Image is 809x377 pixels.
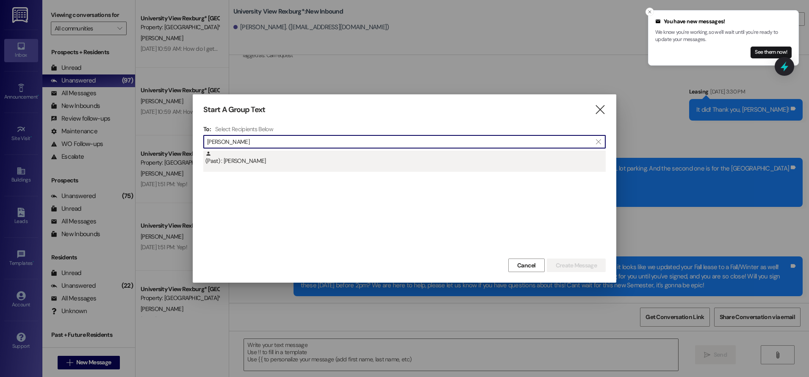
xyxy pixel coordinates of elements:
[508,259,545,272] button: Cancel
[751,47,792,58] button: See them now!
[592,135,605,148] button: Clear text
[203,125,211,133] h3: To:
[547,259,606,272] button: Create Message
[646,8,654,16] button: Close toast
[207,136,592,148] input: Search for any contact or apartment
[655,29,792,44] p: We know you're working, so we'll wait until you're ready to update your messages.
[205,151,606,165] div: (Past) : [PERSON_NAME]
[594,105,606,114] i: 
[596,138,601,145] i: 
[556,261,597,270] span: Create Message
[655,17,792,26] div: You have new messages!
[203,105,265,115] h3: Start A Group Text
[517,261,536,270] span: Cancel
[203,151,606,172] div: (Past) : [PERSON_NAME]
[215,125,273,133] h4: Select Recipients Below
